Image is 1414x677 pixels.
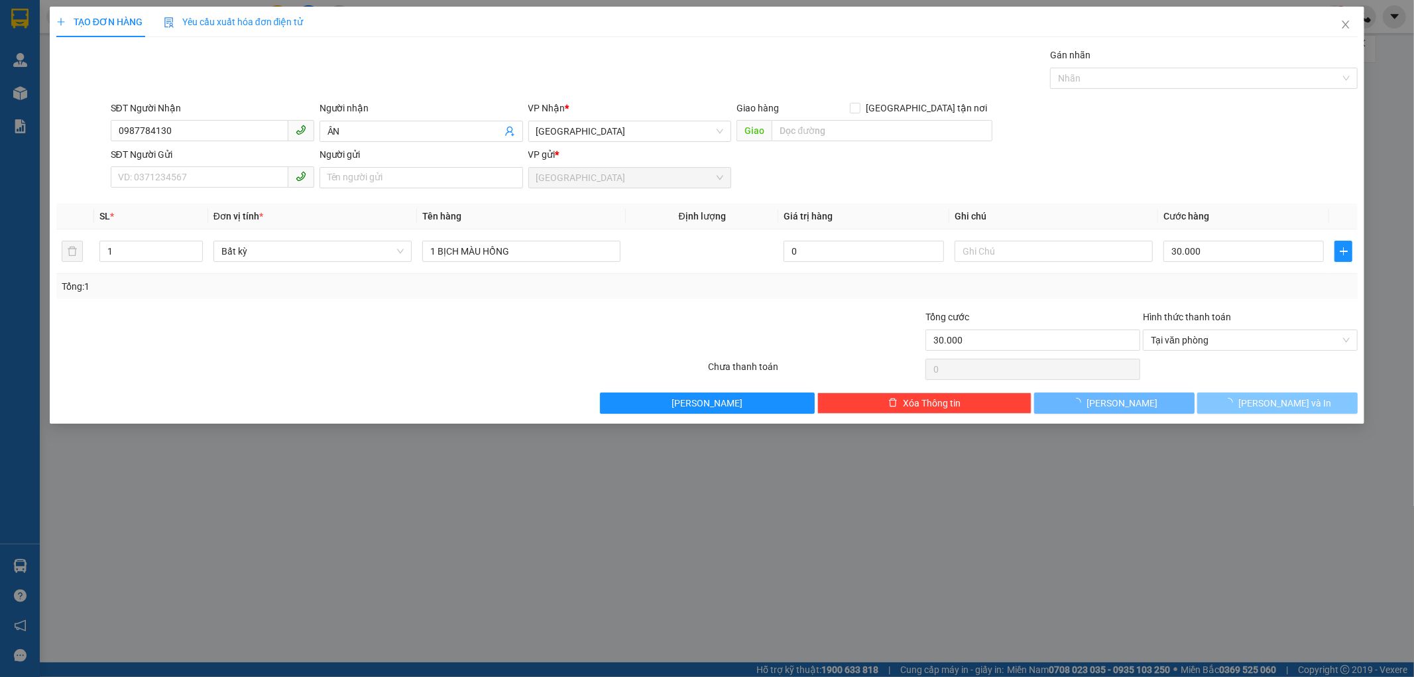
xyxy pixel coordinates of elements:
[296,125,306,135] span: phone
[1224,398,1238,407] span: loading
[784,211,833,221] span: Giá trị hàng
[860,101,992,115] span: [GEOGRAPHIC_DATA] tận nơi
[422,211,461,221] span: Tên hàng
[296,171,306,182] span: phone
[1335,246,1352,257] span: plus
[62,279,546,294] div: Tổng: 1
[528,103,565,113] span: VP Nhận
[1334,241,1352,262] button: plus
[213,211,263,221] span: Đơn vị tính
[1072,398,1087,407] span: loading
[1151,330,1350,350] span: Tại văn phòng
[1327,7,1364,44] button: Close
[7,86,49,148] b: Xe Đăng Nhân
[1340,19,1351,30] span: close
[736,120,772,141] span: Giao
[1034,393,1195,414] button: [PERSON_NAME]
[536,121,724,141] span: Quảng Sơn
[102,50,173,61] b: [DOMAIN_NAME]
[536,168,724,188] span: Sài Gòn
[679,211,726,221] span: Định lượng
[600,393,815,414] button: [PERSON_NAME]
[925,312,969,322] span: Tổng cước
[221,241,404,261] span: Bất kỳ
[672,396,742,410] span: [PERSON_NAME]
[528,147,732,162] div: VP gửi
[1087,396,1157,410] span: [PERSON_NAME]
[164,17,174,28] img: icon
[56,17,66,27] span: plus
[111,101,314,115] div: SĐT Người Nhận
[784,241,944,262] input: 0
[955,241,1153,262] input: Ghi Chú
[1050,50,1090,60] label: Gán nhãn
[135,17,166,48] img: logo.jpg
[1163,211,1209,221] span: Cước hàng
[903,396,961,410] span: Xóa Thông tin
[72,19,122,82] b: Gửi khách hàng
[504,126,515,137] span: user-add
[949,204,1158,229] th: Ghi chú
[772,120,992,141] input: Dọc đường
[164,17,304,27] span: Yêu cầu xuất hóa đơn điện tử
[102,63,173,80] li: (c) 2017
[736,103,779,113] span: Giao hàng
[111,147,314,162] div: SĐT Người Gửi
[56,17,143,27] span: TẠO ĐƠN HÀNG
[1143,312,1231,322] label: Hình thức thanh toán
[1197,393,1358,414] button: [PERSON_NAME] và In
[99,211,110,221] span: SL
[62,241,83,262] button: delete
[320,147,523,162] div: Người gửi
[888,398,898,408] span: delete
[1238,396,1331,410] span: [PERSON_NAME] và In
[320,101,523,115] div: Người nhận
[422,241,620,262] input: VD: Bàn, Ghế
[707,359,925,383] div: Chưa thanh toán
[817,393,1032,414] button: deleteXóa Thông tin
